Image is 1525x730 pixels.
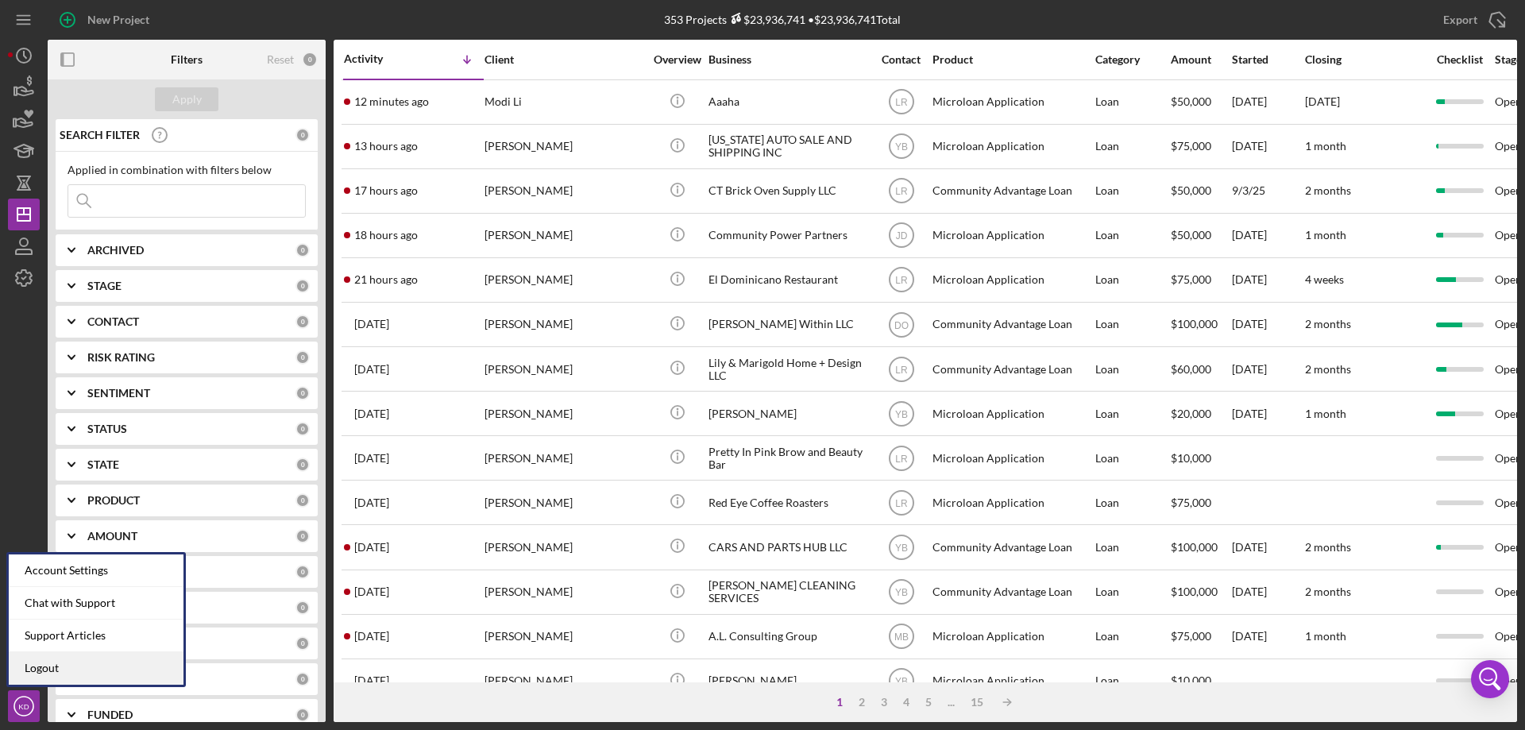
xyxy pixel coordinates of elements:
text: MB [894,632,909,643]
div: Business [708,53,867,66]
span: $75,000 [1171,629,1211,643]
div: [PERSON_NAME] [485,526,643,568]
text: YB [894,141,907,153]
span: $75,000 [1171,496,1211,509]
div: 0 [295,279,310,293]
time: 2025-09-09 17:33 [354,674,389,687]
div: 0 [295,493,310,508]
time: 2025-09-10 17:22 [354,452,389,465]
b: SEARCH FILTER [60,129,140,141]
text: YB [894,676,907,687]
b: STAGE [87,280,122,292]
time: 1 month [1305,407,1346,420]
div: Microloan Application [932,437,1091,479]
time: 1 month [1305,139,1346,153]
div: [PERSON_NAME] [485,616,643,658]
div: 4 [895,696,917,709]
div: [PERSON_NAME] [485,437,643,479]
div: 0 [295,243,310,257]
div: [PERSON_NAME] [485,571,643,613]
div: 0 [295,708,310,722]
time: 2025-09-10 04:17 [354,585,389,598]
span: $50,000 [1171,228,1211,241]
div: 15 [963,696,991,709]
time: [DATE] [1305,95,1340,108]
div: Modi Li [485,81,643,123]
b: AMOUNT [87,530,137,543]
div: New Project [87,4,149,36]
text: YB [894,543,907,554]
div: [PERSON_NAME] [485,214,643,257]
time: 2025-09-11 01:51 [354,407,389,420]
div: [US_STATE] AUTO SALE AND SHIPPING INC [708,126,867,168]
text: LR [895,186,908,197]
div: Lily & Marigold Home + Design LLC [708,348,867,390]
span: $100,000 [1171,585,1218,598]
time: 2025-09-16 12:50 [354,95,429,108]
b: STATUS [87,423,127,435]
span: $100,000 [1171,317,1218,330]
div: $23,936,741 [727,13,805,26]
div: 0 [302,52,318,68]
div: 0 [295,386,310,400]
div: Loan [1095,303,1169,346]
div: 3 [873,696,895,709]
div: Community Power Partners [708,214,867,257]
div: Loan [1095,571,1169,613]
div: Open Intercom Messenger [1471,660,1509,698]
time: 2 months [1305,183,1351,197]
div: [PERSON_NAME] [708,392,867,435]
div: Category [1095,53,1169,66]
span: $50,000 [1171,95,1211,108]
time: 1 month [1305,629,1346,643]
b: FUNDED [87,709,133,721]
div: [DATE] [1232,303,1303,346]
div: [PERSON_NAME] [485,170,643,212]
div: Loan [1095,126,1169,168]
div: Chat with Support [9,587,183,620]
div: 0 [295,350,310,365]
div: [DATE] [1232,259,1303,301]
div: [DATE] [1232,526,1303,568]
div: Checklist [1426,53,1493,66]
div: Loan [1095,214,1169,257]
div: ... [940,696,963,709]
time: 2025-09-15 18:40 [354,229,418,241]
b: RISK RATING [87,351,155,364]
b: ARCHIVED [87,244,144,257]
div: 1 [828,696,851,709]
text: LR [895,364,908,375]
div: Microloan Application [932,660,1091,702]
time: 2 months [1305,585,1351,598]
text: LR [895,453,908,464]
div: Closing [1305,53,1424,66]
div: [PERSON_NAME] [485,303,643,346]
div: 9/3/25 [1232,170,1303,212]
span: $10,000 [1171,674,1211,687]
div: Loan [1095,660,1169,702]
span: $20,000 [1171,407,1211,420]
span: $75,000 [1171,272,1211,286]
div: 0 [295,636,310,651]
div: Microloan Application [932,81,1091,123]
div: Product [932,53,1091,66]
div: [DATE] [1232,81,1303,123]
div: [PERSON_NAME] [485,660,643,702]
div: Community Advantage Loan [932,526,1091,568]
div: Microloan Application [932,259,1091,301]
div: Loan [1095,392,1169,435]
div: Loan [1095,481,1169,523]
text: YB [894,408,907,419]
div: Community Advantage Loan [932,571,1091,613]
time: 4 weeks [1305,272,1344,286]
div: Apply [172,87,202,111]
div: [DATE] [1232,348,1303,390]
div: 353 Projects • $23,936,741 Total [664,13,901,26]
div: [PERSON_NAME] Within LLC [708,303,867,346]
div: Loan [1095,81,1169,123]
div: [DATE] [1232,126,1303,168]
time: 2025-09-10 16:55 [354,541,389,554]
div: CT Brick Oven Supply LLC [708,170,867,212]
div: [PERSON_NAME] [708,660,867,702]
div: A.L. Consulting Group [708,616,867,658]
